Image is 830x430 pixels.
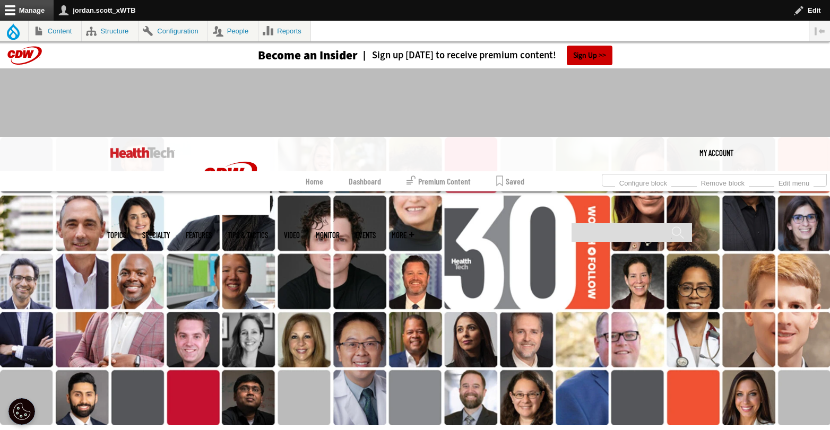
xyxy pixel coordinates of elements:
a: Premium Content [407,171,471,191]
a: My Account [699,137,733,169]
a: Reports [258,21,311,41]
img: Home [191,137,270,215]
a: Become an Insider [218,49,358,62]
a: Features [186,231,212,239]
a: Edit menu [774,176,814,188]
a: Tips & Tactics [228,231,268,239]
a: Events [356,231,376,239]
span: More [392,231,414,239]
h3: Become an Insider [258,49,358,62]
span: Specialty [142,231,170,239]
button: Vertical orientation [809,21,830,41]
a: Dashboard [349,171,381,191]
span: Topics [107,231,126,239]
button: Open Preferences [8,398,35,425]
div: User menu [699,137,733,169]
a: Saved [496,171,524,191]
a: Structure [82,21,138,41]
a: Configure block [615,176,671,188]
a: Sign up [DATE] to receive premium content! [358,50,556,60]
a: Sign Up [567,46,612,65]
a: CDW [191,207,270,218]
a: Content [29,21,81,41]
a: People [208,21,258,41]
a: MonITor [316,231,340,239]
div: Cookie Settings [8,398,35,425]
a: Home [306,171,323,191]
a: Remove block [697,176,749,188]
iframe: advertisement [222,79,608,127]
a: Configuration [139,21,207,41]
img: Home [110,147,175,158]
a: Video [284,231,300,239]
